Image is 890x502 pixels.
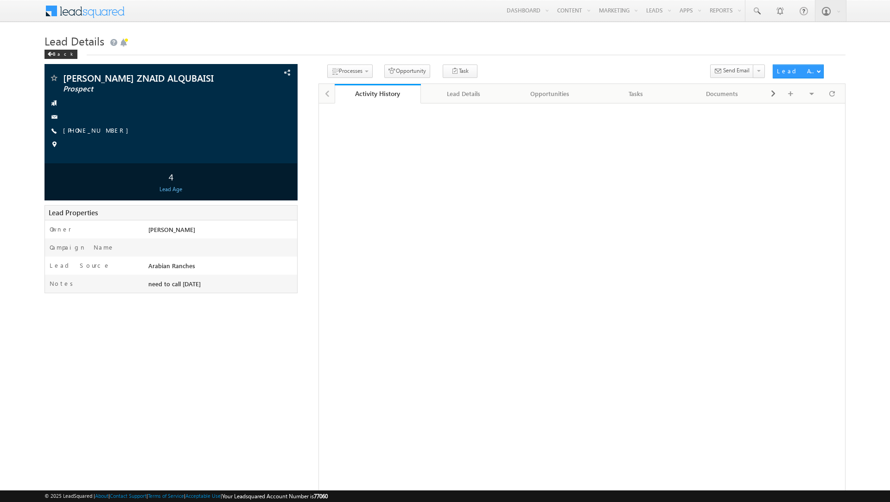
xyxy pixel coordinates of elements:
[384,64,430,78] button: Opportunity
[146,261,298,274] div: Arabian Ranches
[63,73,222,83] span: [PERSON_NAME] ZNAID ALQUBAISI
[47,185,295,193] div: Lead Age
[95,493,108,499] a: About
[63,126,133,135] span: [PHONE_NUMBER]
[342,89,414,98] div: Activity History
[44,33,104,48] span: Lead Details
[110,493,146,499] a: Contact Support
[148,493,184,499] a: Terms of Service
[593,84,680,103] a: Tasks
[185,493,221,499] a: Acceptable Use
[515,88,585,99] div: Opportunities
[47,168,295,185] div: 4
[687,88,757,99] div: Documents
[50,279,76,288] label: Notes
[335,84,421,103] a: Activity History
[44,50,77,59] div: Back
[44,492,328,501] span: © 2025 LeadSquared | | | | |
[421,84,507,103] a: Lead Details
[777,67,816,75] div: Lead Actions
[507,84,593,103] a: Opportunities
[601,88,671,99] div: Tasks
[314,493,328,500] span: 77060
[339,67,362,74] span: Processes
[443,64,477,78] button: Task
[44,49,82,57] a: Back
[680,84,766,103] a: Documents
[50,225,71,233] label: Owner
[428,88,499,99] div: Lead Details
[773,64,824,78] button: Lead Actions
[148,280,201,288] span: need to call [DATE]
[222,493,328,500] span: Your Leadsquared Account Number is
[63,84,222,94] span: Prospect
[710,64,754,78] button: Send Email
[50,243,114,251] label: Campaign Name
[148,225,195,233] span: [PERSON_NAME]
[50,261,110,270] label: Lead Source
[723,66,750,75] span: Send Email
[49,208,98,217] span: Lead Properties
[327,64,373,78] button: Processes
